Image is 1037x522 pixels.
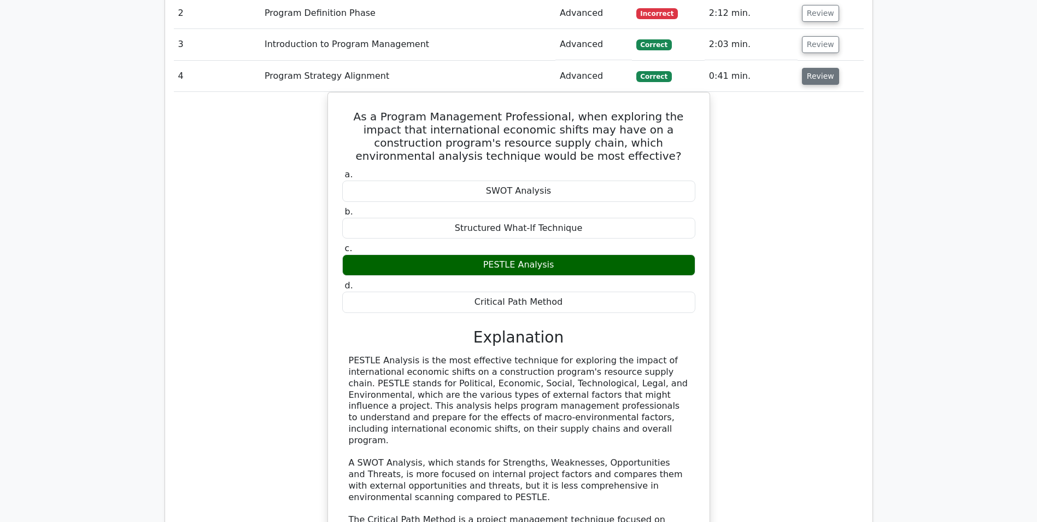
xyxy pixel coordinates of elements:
[260,29,555,60] td: Introduction to Program Management
[260,61,555,92] td: Program Strategy Alignment
[636,39,672,50] span: Correct
[705,61,798,92] td: 0:41 min.
[342,218,695,239] div: Structured What-If Technique
[636,71,672,82] span: Correct
[174,61,260,92] td: 4
[345,243,353,253] span: c.
[802,36,839,53] button: Review
[349,328,689,347] h3: Explanation
[345,280,353,291] span: d.
[345,169,353,179] span: a.
[174,29,260,60] td: 3
[705,29,798,60] td: 2:03 min.
[802,5,839,22] button: Review
[802,68,839,85] button: Review
[342,292,695,313] div: Critical Path Method
[342,254,695,276] div: PESTLE Analysis
[555,61,631,92] td: Advanced
[342,181,695,202] div: SWOT Analysis
[636,8,678,19] span: Incorrect
[555,29,631,60] td: Advanced
[345,206,353,217] span: b.
[341,110,696,163] h5: As a Program Management Professional, when exploring the impact that international economic shift...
